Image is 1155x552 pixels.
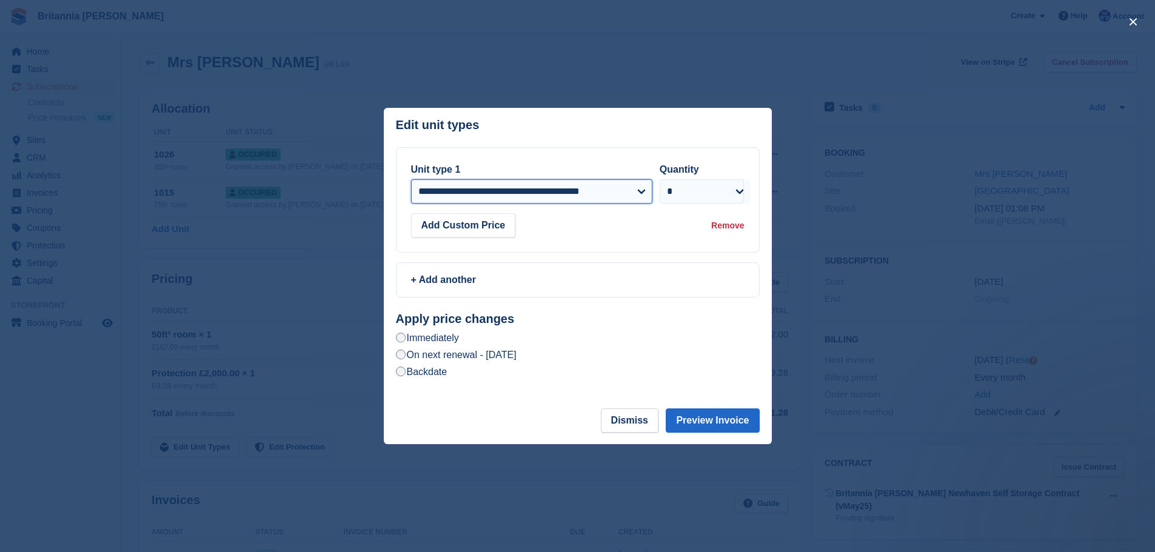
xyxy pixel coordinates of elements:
[411,164,461,175] label: Unit type 1
[396,350,406,359] input: On next renewal - [DATE]
[396,312,515,325] strong: Apply price changes
[1123,12,1143,32] button: close
[396,331,459,344] label: Immediately
[411,273,745,287] div: + Add another
[396,365,447,378] label: Backdate
[711,219,744,232] div: Remove
[666,408,759,433] button: Preview Invoice
[396,118,480,132] p: Edit unit types
[411,213,516,238] button: Add Custom Price
[396,348,517,361] label: On next renewal - [DATE]
[396,262,760,298] a: + Add another
[396,333,406,342] input: Immediately
[601,408,658,433] button: Dismiss
[660,164,699,175] label: Quantity
[396,367,406,376] input: Backdate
